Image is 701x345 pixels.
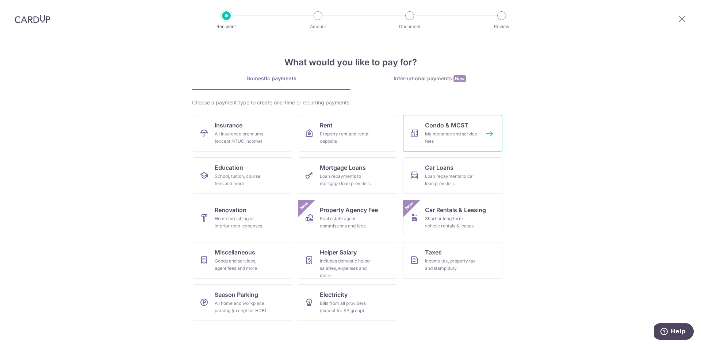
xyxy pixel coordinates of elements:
[425,248,442,257] span: Taxes
[199,23,253,30] p: Recipient
[425,257,478,272] div: Income tax, property tax and stamp duty
[320,130,372,145] div: Property rent and rental deposits
[475,23,529,30] p: Review
[215,300,267,314] div: All home and workplace parking (except for HDB)
[298,200,397,236] a: Property Agency FeeReal estate agent commissions and feesNew
[192,75,350,82] div: Domestic payments
[192,56,509,69] h4: What would you like to pay for?
[215,163,243,172] span: Education
[350,75,509,83] div: International payments
[298,242,397,279] a: Helper SalaryIncludes domestic helper salaries, expenses and more
[403,157,502,194] a: Car LoansLoan repayments to car loan providers
[425,215,478,230] div: Short or long‑term vehicle rentals & leases
[320,121,333,130] span: Rent
[193,284,292,321] a: Season ParkingAll home and workplace parking (except for HDB)
[425,130,478,145] div: Maintenance and service fees
[193,157,292,194] a: EducationSchool, tuition, course fees and more
[215,290,258,299] span: Season Parking
[291,23,345,30] p: Amount
[215,257,267,272] div: Goods and services, agent fees and more
[383,23,437,30] p: Document
[403,200,502,236] a: Car Rentals & LeasingShort or long‑term vehicle rentals & leasesNew
[298,284,397,321] a: ElectricityBills from all providers (except for SP group)
[320,257,372,279] div: Includes domestic helper salaries, expenses and more
[320,290,348,299] span: Electricity
[298,115,397,152] a: RentProperty rent and rental deposits
[215,215,267,230] div: Home furnishing or interior reno-expenses
[320,300,372,314] div: Bills from all providers (except for SP group)
[16,5,31,12] span: Help
[298,200,310,212] span: New
[425,173,478,187] div: Loan repayments to car loan providers
[403,115,502,152] a: Condo & MCSTMaintenance and service fees
[215,206,246,214] span: Renovation
[654,323,694,341] iframe: Opens a widget where you can find more information
[215,248,255,257] span: Miscellaneous
[425,163,453,172] span: Car Loans
[425,206,486,214] span: Car Rentals & Leasing
[320,163,366,172] span: Mortgage Loans
[215,130,267,145] div: All insurance premiums (except NTUC Income)
[15,15,50,23] img: CardUp
[425,121,468,130] span: Condo & MCST
[320,173,372,187] div: Loan repayments to mortgage loan providers
[193,242,292,279] a: MiscellaneousGoods and services, agent fees and more
[192,99,509,106] div: Choose a payment type to create one-time or recurring payments.
[193,115,292,152] a: InsuranceAll insurance premiums (except NTUC Income)
[298,157,397,194] a: Mortgage LoansLoan repayments to mortgage loan providers
[193,200,292,236] a: RenovationHome furnishing or interior reno-expenses
[403,242,502,279] a: TaxesIncome tax, property tax and stamp duty
[320,206,378,214] span: Property Agency Fee
[320,248,357,257] span: Helper Salary
[453,75,466,82] span: New
[215,173,267,187] div: School, tuition, course fees and more
[403,200,415,212] span: New
[320,215,372,230] div: Real estate agent commissions and fees
[215,121,242,130] span: Insurance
